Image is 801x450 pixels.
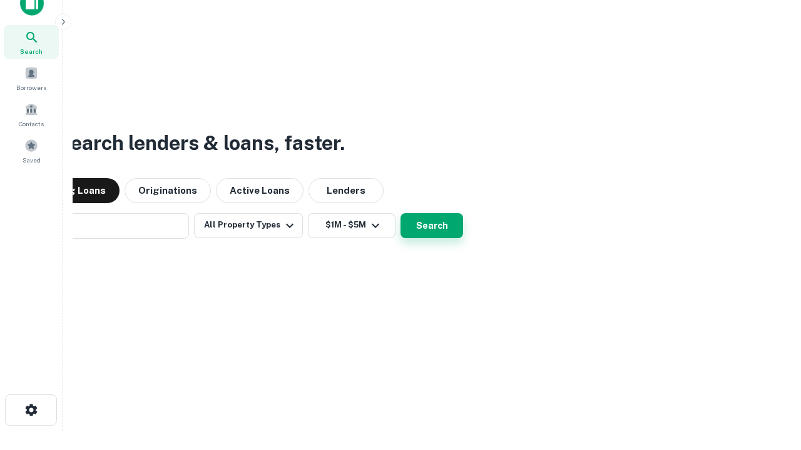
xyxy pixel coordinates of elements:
[4,25,59,59] a: Search
[4,134,59,167] a: Saved
[125,178,211,203] button: Originations
[216,178,304,203] button: Active Loans
[4,61,59,95] a: Borrowers
[20,46,43,56] span: Search
[4,97,59,131] a: Contacts
[16,82,46,92] span: Borrowers
[194,213,303,238] button: All Property Types
[738,350,801,410] iframe: Chat Widget
[308,213,395,238] button: $1M - $5M
[400,213,463,238] button: Search
[23,155,41,165] span: Saved
[19,119,44,129] span: Contacts
[57,128,345,158] h3: Search lenders & loans, faster.
[309,178,384,203] button: Lenders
